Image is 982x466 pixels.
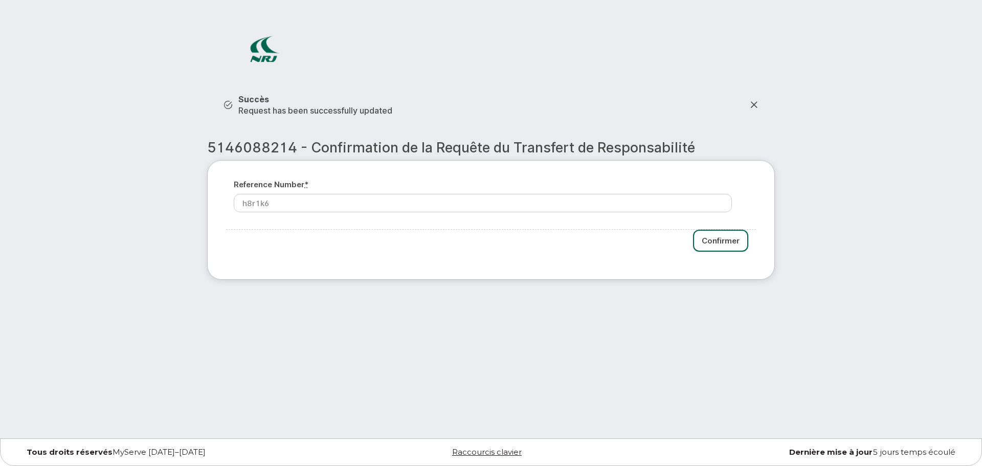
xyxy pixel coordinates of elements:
[693,230,748,252] input: Confirmer
[27,447,113,457] strong: Tous droits réservés
[238,94,392,117] div: Request has been successfully updated
[19,448,333,456] div: MyServe [DATE]–[DATE]
[234,179,308,190] label: Reference number
[452,447,522,457] a: Raccourcis clavier
[238,94,392,105] strong: Succès
[304,180,308,189] abbr: required
[207,140,775,156] h2: 5146088214 - Confirmation de la Requête du Transfert de Responsabilité
[215,27,314,72] img: NRJ
[789,447,873,457] strong: Dernière mise à jour
[649,448,963,456] div: 5 jours temps écoulé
